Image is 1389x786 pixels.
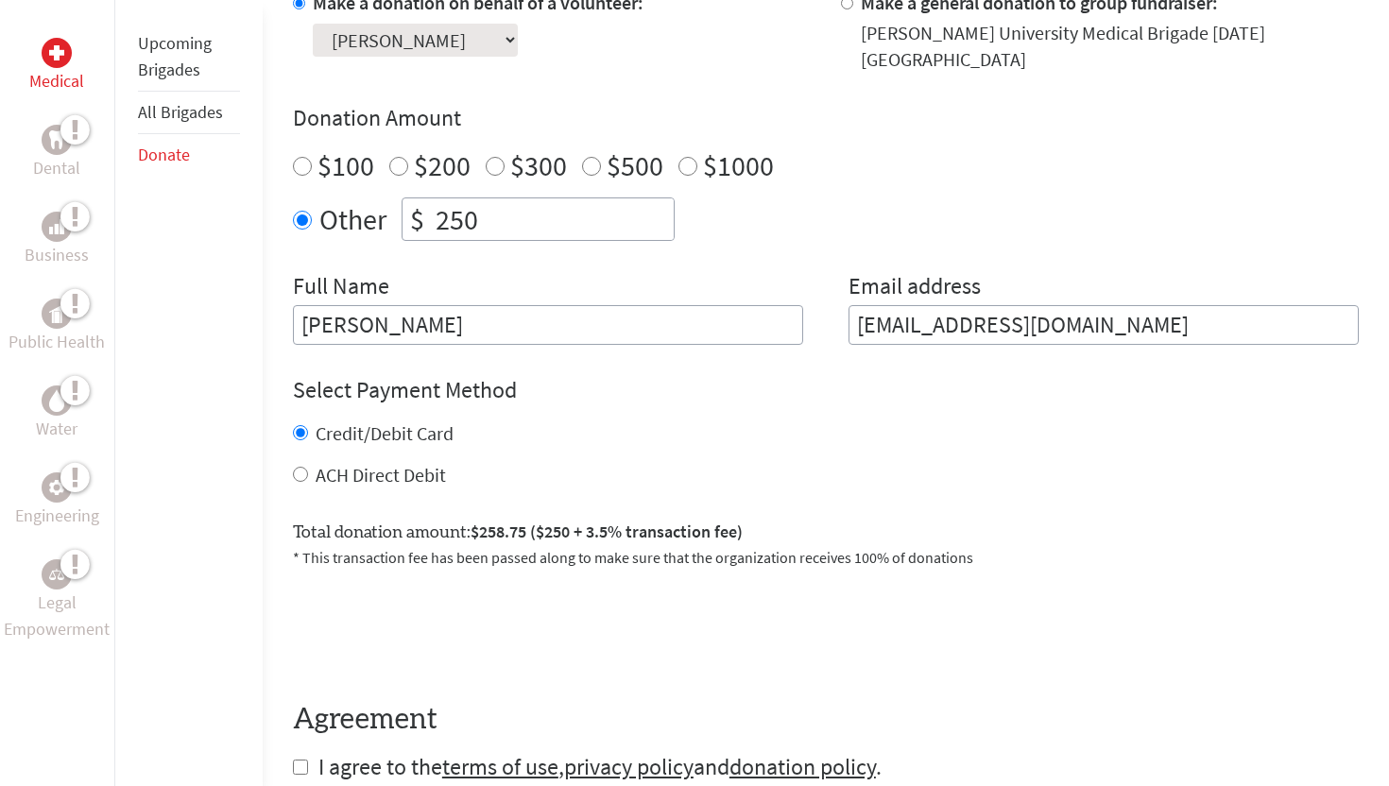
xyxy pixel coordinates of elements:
a: WaterWater [36,385,77,442]
label: Full Name [293,271,389,305]
div: Business [42,212,72,242]
li: Upcoming Brigades [138,23,240,92]
img: Dental [49,130,64,148]
span: $258.75 ($250 + 3.5% transaction fee) [471,521,743,542]
a: Legal EmpowermentLegal Empowerment [4,559,111,642]
label: $200 [414,147,471,183]
img: Legal Empowerment [49,569,64,580]
li: Donate [138,134,240,176]
input: Your Email [849,305,1359,345]
img: Engineering [49,480,64,495]
input: Enter Full Name [293,305,803,345]
img: Business [49,219,64,234]
label: Credit/Debit Card [316,421,454,445]
label: Other [319,197,386,241]
a: privacy policy [564,752,694,781]
a: donation policy [729,752,876,781]
a: BusinessBusiness [25,212,89,268]
label: ACH Direct Debit [316,463,446,487]
p: Public Health [9,329,105,355]
img: Public Health [49,304,64,323]
p: * This transaction fee has been passed along to make sure that the organization receives 100% of ... [293,546,1359,569]
p: Water [36,416,77,442]
h4: Agreement [293,703,1359,737]
a: terms of use [442,752,558,781]
label: Total donation amount: [293,519,743,546]
img: Medical [49,45,64,60]
label: $1000 [703,147,774,183]
label: $300 [510,147,567,183]
a: DentalDental [33,125,80,181]
div: [PERSON_NAME] University Medical Brigade [DATE] [GEOGRAPHIC_DATA] [861,20,1359,73]
div: $ [403,198,432,240]
li: All Brigades [138,92,240,134]
div: Engineering [42,472,72,503]
div: Legal Empowerment [42,559,72,589]
iframe: reCAPTCHA [293,591,580,665]
a: Public HealthPublic Health [9,299,105,355]
p: Business [25,242,89,268]
label: $500 [607,147,663,183]
h4: Donation Amount [293,103,1359,133]
span: I agree to the , and . [318,752,882,781]
input: Enter Amount [432,198,674,240]
div: Public Health [42,299,72,329]
a: All Brigades [138,101,223,123]
div: Dental [42,125,72,155]
div: Water [42,385,72,416]
a: Donate [138,144,190,165]
div: Medical [42,38,72,68]
p: Dental [33,155,80,181]
a: EngineeringEngineering [15,472,99,529]
a: MedicalMedical [29,38,84,94]
label: Email address [849,271,981,305]
a: Upcoming Brigades [138,32,212,80]
h4: Select Payment Method [293,375,1359,405]
p: Medical [29,68,84,94]
label: $100 [317,147,374,183]
img: Water [49,389,64,411]
p: Legal Empowerment [4,589,111,642]
p: Engineering [15,503,99,529]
